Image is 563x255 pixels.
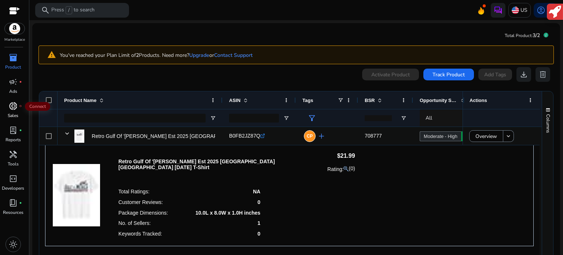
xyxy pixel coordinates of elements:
[461,131,463,141] span: 66.37
[307,134,313,138] span: CP
[60,51,253,59] p: You've reached your Plan Limit of Products. Need more?
[3,209,23,216] p: Resources
[118,210,168,216] p: Package Dimensions:
[66,6,72,14] span: /
[9,102,18,110] span: donut_small
[258,231,261,237] p: 0
[9,77,18,86] span: campaign
[229,98,240,103] span: ASIN
[9,53,18,62] span: inventory_2
[214,52,253,59] a: Contact Support
[9,126,18,135] span: lab_profile
[365,133,382,139] span: 708777
[9,174,18,183] span: code_blocks
[545,114,551,133] span: Columns
[537,6,545,15] span: account_circle
[308,114,316,123] span: filter_alt
[302,98,313,103] span: Tags
[533,32,540,39] span: 3/2
[283,115,289,121] button: Open Filter Menu
[475,129,497,144] span: Overview
[9,198,18,207] span: book_4
[92,129,320,144] p: Retro Gulf Of '[PERSON_NAME] Est 2025 [GEOGRAPHIC_DATA] [GEOGRAPHIC_DATA] [DATE]...
[516,67,531,82] button: download
[4,37,25,43] p: Marketplace
[5,136,21,143] p: Reports
[9,88,17,95] p: Ads
[64,98,96,103] span: Product Name
[2,185,24,192] p: Developers
[469,130,503,142] button: Overview
[118,231,162,237] p: Keywords Tracked:
[41,6,50,15] span: search
[189,52,209,59] a: Upgrade
[258,220,261,226] p: 1
[118,159,318,170] p: Retro Gulf Of '[PERSON_NAME] Est 2025 [GEOGRAPHIC_DATA] [GEOGRAPHIC_DATA] [DATE] T-Shirt
[8,112,18,119] p: Sales
[512,7,519,14] img: us.svg
[423,69,474,80] button: Track Product
[229,133,260,139] span: B0FB2JZ87Q
[5,64,21,70] p: Product
[401,115,406,121] button: Open Filter Menu
[195,210,260,216] p: 10.0L x 8.0W x 1.0H inches
[136,52,139,59] b: 2
[19,105,22,108] span: fiber_manual_record
[118,199,163,205] p: Customer Reviews:
[426,114,432,121] span: All
[317,132,326,141] span: add
[42,49,60,61] mat-icon: warning
[349,165,355,171] span: (0)
[433,71,465,79] span: Track Product
[53,149,100,226] img: A1dbsmzbGeL._CLa%7C500%2C468%7C713NYXYlF6L.png%7C0%2C0%2C500%2C468%2B0.0%2C0.0%2C500.0%2C468.0_AC...
[545,6,554,15] span: keyboard_arrow_down
[519,70,528,79] span: download
[505,33,533,39] span: Total Product:
[9,240,18,249] span: light_mode
[189,52,214,59] span: or
[5,23,25,34] img: amazon.svg
[327,152,355,159] h4: $21.99
[365,98,375,103] span: BSR
[19,80,22,83] span: fiber_manual_record
[51,6,95,14] p: Press to search
[520,4,527,17] p: US
[470,98,487,103] span: Actions
[327,164,349,173] p: Rating:
[64,114,206,123] input: Product Name Filter Input
[229,114,279,123] input: ASIN Filter Input
[505,133,512,139] mat-icon: keyboard_arrow_down
[8,161,19,167] p: Tools
[210,115,216,121] button: Open Filter Menu
[19,201,22,204] span: fiber_manual_record
[118,189,150,194] p: Total Ratings:
[420,131,461,141] a: Moderate - High
[74,130,84,143] img: A1dbsmzbGeL._CLa%7C500%2C468%7C713NYXYlF6L.png%7C0%2C0%2C500%2C468%2B0.0%2C0.0%2C500.0%2C468.0_AC...
[420,98,458,103] span: Opportunity Score
[253,189,260,194] p: NA
[9,150,18,159] span: handyman
[19,129,22,132] span: fiber_manual_record
[118,220,151,226] p: No. of Sellers:
[25,102,50,111] span: Connect
[258,199,261,205] p: 0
